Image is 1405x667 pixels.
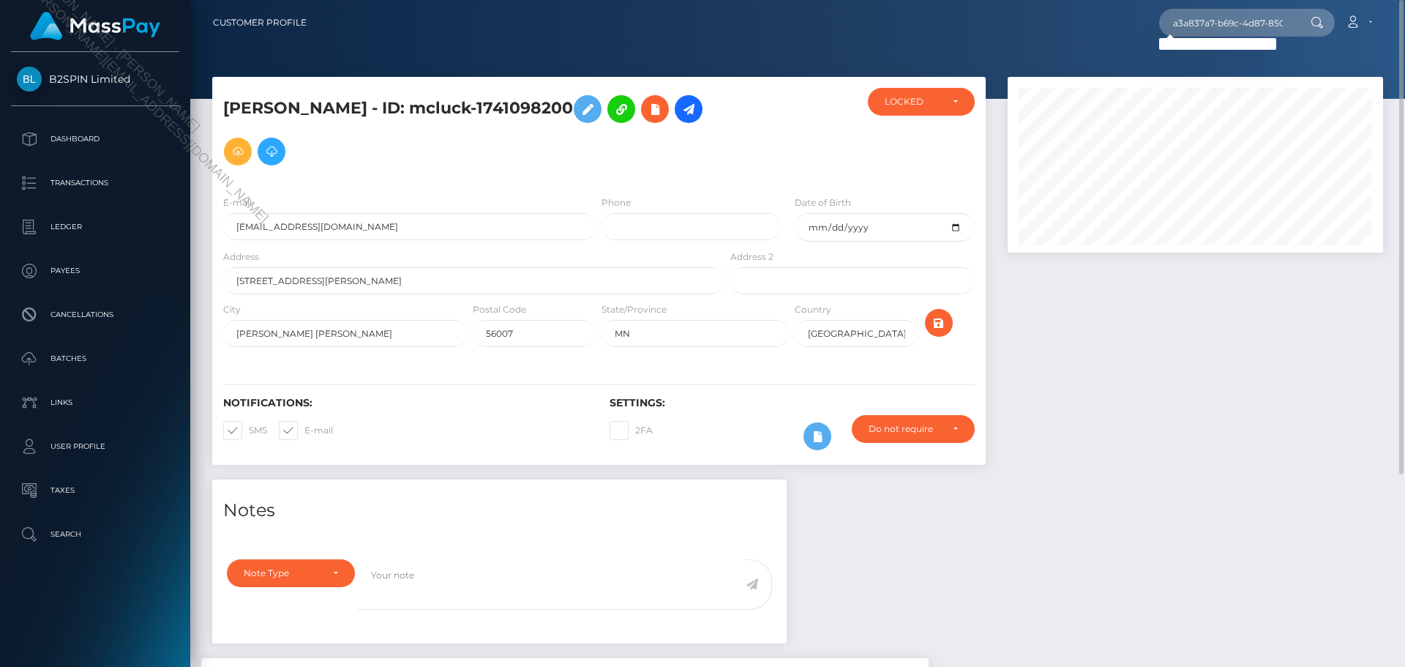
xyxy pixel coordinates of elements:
a: Cancellations [11,297,179,333]
label: State/Province [602,303,667,316]
label: E-mail [279,421,333,440]
a: User Profile [11,428,179,465]
p: Payees [17,260,173,282]
label: E-mail [223,196,252,209]
img: B2SPIN Limited [17,67,42,92]
label: Address [223,250,259,264]
a: Search [11,516,179,553]
div: LOCKED [885,96,941,108]
h6: Settings: [610,397,974,409]
p: User Profile [17,436,173,458]
button: Do not require [852,415,975,443]
a: Initiate Payout [675,95,702,123]
button: Note Type [227,559,355,587]
label: Country [795,303,831,316]
label: 2FA [610,421,653,440]
a: Transactions [11,165,179,201]
a: Payees [11,253,179,289]
div: Note Type [244,567,321,579]
label: Postal Code [473,303,526,316]
a: Taxes [11,472,179,509]
label: SMS [223,421,267,440]
button: LOCKED [868,88,975,116]
label: Address 2 [730,250,773,264]
p: Ledger [17,216,173,238]
div: Do not require [869,423,941,435]
p: Batches [17,348,173,370]
a: Batches [11,340,179,377]
a: Customer Profile [213,7,307,38]
p: Search [17,523,173,545]
p: Taxes [17,480,173,502]
a: Ledger [11,209,179,245]
img: MassPay Logo [30,12,160,40]
h5: [PERSON_NAME] - ID: mcluck-1741098200 [223,88,716,173]
input: Search... [1159,9,1297,37]
h6: Notifications: [223,397,588,409]
label: Phone [602,196,631,209]
p: Transactions [17,172,173,194]
a: Links [11,384,179,421]
span: B2SPIN Limited [11,72,179,86]
p: Cancellations [17,304,173,326]
p: Links [17,392,173,414]
h4: Notes [223,498,776,523]
label: City [223,303,241,316]
p: Dashboard [17,128,173,150]
a: Dashboard [11,121,179,157]
label: Date of Birth [795,196,851,209]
